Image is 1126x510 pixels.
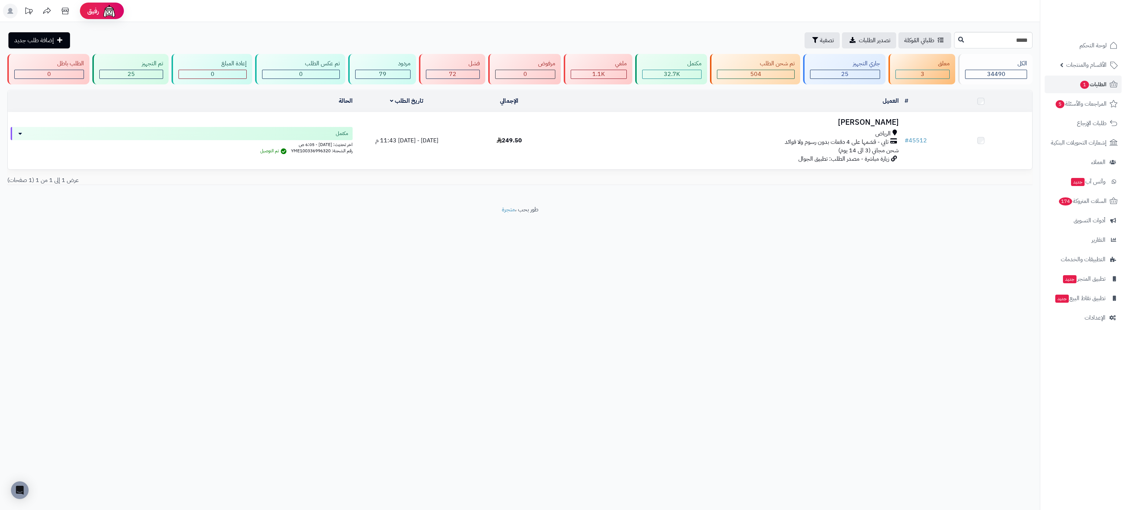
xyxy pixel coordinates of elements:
a: السلات المتروكة174 [1045,192,1122,210]
span: شحن مجاني (3 الى 14 يوم) [838,146,899,155]
span: لوحة التحكم [1079,40,1107,51]
span: 1.1K [592,70,605,79]
a: التطبيقات والخدمات [1045,251,1122,268]
a: متجرة [502,205,515,214]
span: 504 [750,70,761,79]
a: مردود 79 [347,54,417,84]
a: الحالة [339,96,353,105]
div: معلق [895,59,950,68]
button: تصفية [805,32,840,48]
div: مردود [355,59,411,68]
span: 5 [1056,100,1064,108]
a: فشل 72 [417,54,487,84]
div: 79 [356,70,410,79]
span: طلباتي المُوكلة [904,36,934,45]
a: الإجمالي [500,96,518,105]
a: إضافة طلب جديد [8,32,70,48]
span: 0 [211,70,214,79]
a: جاري التجهيز 25 [802,54,887,84]
span: 0 [47,70,51,79]
a: تم التجهيز 25 [91,54,170,84]
span: تصفية [820,36,834,45]
a: تحديثات المنصة [19,4,38,20]
a: تطبيق نقاط البيعجديد [1045,289,1122,307]
span: السلات المتروكة [1058,196,1107,206]
div: 72 [426,70,480,79]
span: التقارير [1092,235,1105,245]
div: عرض 1 إلى 1 من 1 (1 صفحات) [2,176,520,185]
div: 0 [15,70,84,79]
span: جديد [1063,275,1077,283]
span: مكتمل [336,130,348,137]
a: تطبيق المتجرجديد [1045,270,1122,288]
a: تصدير الطلبات [842,32,896,48]
a: ملغي 1.1K [562,54,634,84]
span: تصدير الطلبات [859,36,890,45]
span: إضافة طلب جديد [14,36,54,45]
span: تابي - قسّمها على 4 دفعات بدون رسوم ولا فوائد [785,138,888,146]
div: اخر تحديث: [DATE] - 6:05 ص [11,140,353,148]
span: 25 [128,70,135,79]
div: 0 [179,70,246,79]
a: تم شحن الطلب 504 [709,54,802,84]
span: 72 [449,70,456,79]
a: معلق 3 [887,54,957,84]
span: الأقسام والمنتجات [1066,60,1107,70]
span: وآتس آب [1070,176,1105,187]
div: الطلب باطل [14,59,84,68]
div: Open Intercom Messenger [11,481,29,499]
img: logo-2.png [1076,18,1119,34]
a: إشعارات التحويلات البنكية [1045,134,1122,152]
span: 34490 [987,70,1005,79]
span: الطلبات [1079,79,1107,90]
img: ai-face.png [102,4,117,18]
a: #45512 [905,136,927,145]
div: 1131 [571,70,626,79]
a: طلبات الإرجاع [1045,114,1122,132]
span: [DATE] - [DATE] 11:43 م [375,136,438,145]
span: جديد [1055,295,1069,303]
a: المراجعات والأسئلة5 [1045,95,1122,113]
span: 32.7K [664,70,680,79]
div: 0 [262,70,339,79]
a: الإعدادات [1045,309,1122,327]
div: مرفوض [495,59,555,68]
span: 249.50 [497,136,522,145]
span: التطبيقات والخدمات [1061,254,1105,265]
a: الكل34490 [957,54,1034,84]
span: الرياض [875,130,891,138]
span: الإعدادات [1085,313,1105,323]
div: 25 [810,70,880,79]
span: 174 [1059,197,1072,205]
a: إعادة المبلغ 0 [170,54,254,84]
a: مكتمل 32.7K [634,54,709,84]
span: رفيق [87,7,99,15]
a: العملاء [1045,153,1122,171]
span: 0 [299,70,303,79]
span: إشعارات التحويلات البنكية [1051,138,1107,148]
div: إعادة المبلغ [179,59,247,68]
span: 79 [379,70,386,79]
span: العملاء [1091,157,1105,167]
span: 25 [841,70,849,79]
div: 0 [496,70,555,79]
div: فشل [426,59,480,68]
a: أدوات التسويق [1045,212,1122,229]
span: تطبيق نقاط البيع [1055,293,1105,303]
span: # [905,136,909,145]
div: تم التجهيز [99,59,163,68]
a: وآتس آبجديد [1045,173,1122,190]
span: 1 [1080,81,1089,89]
h3: [PERSON_NAME] [563,118,899,127]
span: تطبيق المتجر [1062,274,1105,284]
span: 3 [921,70,924,79]
span: رقم الشحنة: YME100336996320 [291,147,353,154]
span: طلبات الإرجاع [1077,118,1107,128]
div: مكتمل [642,59,702,68]
span: أدوات التسويق [1074,215,1105,226]
span: المراجعات والأسئلة [1055,99,1107,109]
a: مرفوض 0 [487,54,562,84]
div: جاري التجهيز [810,59,880,68]
span: 0 [523,70,527,79]
div: 25 [100,70,163,79]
